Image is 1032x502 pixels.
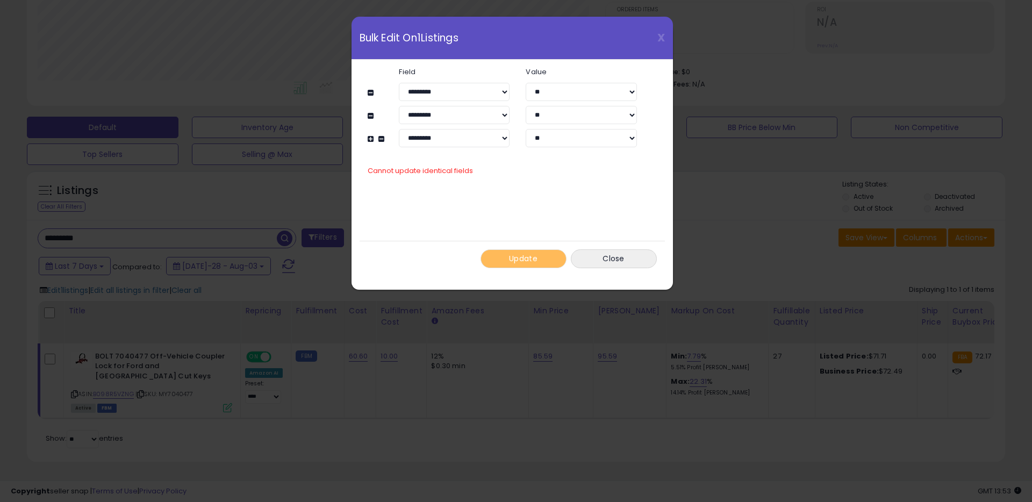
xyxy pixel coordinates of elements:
span: X [657,30,665,45]
span: Cannot update identical fields [368,166,473,176]
button: Close [571,249,657,268]
label: Value [518,68,644,75]
span: Bulk Edit On 1 Listings [360,33,458,43]
label: Field [391,68,518,75]
span: Update [509,253,537,264]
